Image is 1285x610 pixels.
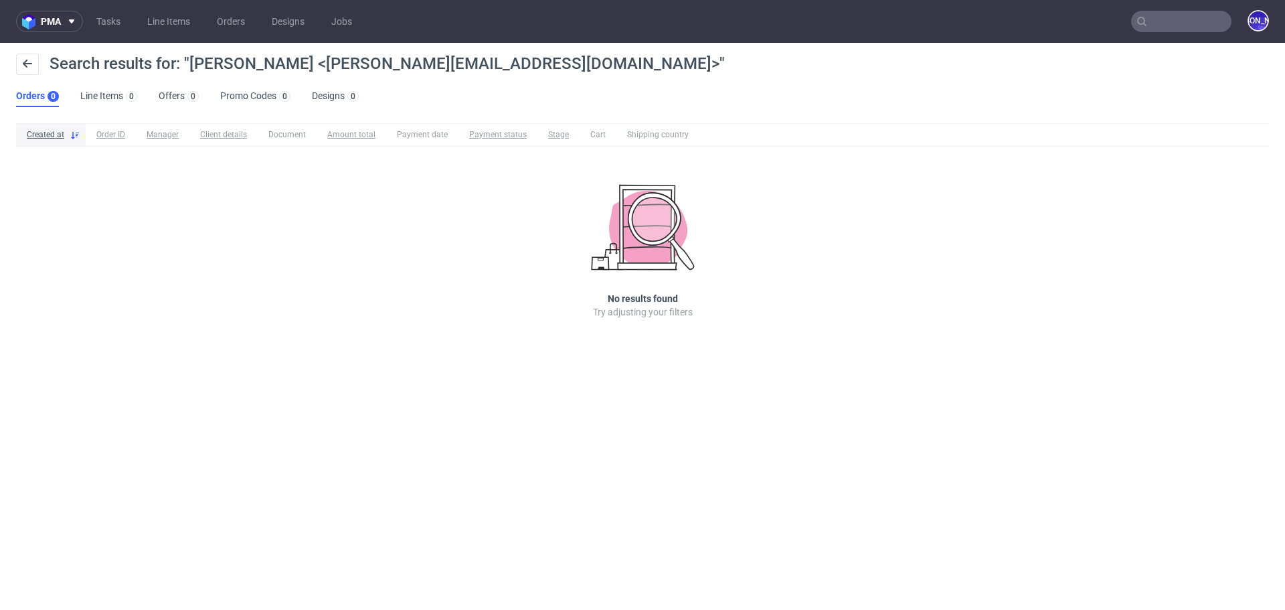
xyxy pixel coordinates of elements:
div: 0 [351,92,355,101]
a: Designs [264,11,313,32]
a: Promo Codes0 [220,86,290,107]
div: 0 [51,92,56,101]
img: logo [22,14,41,29]
span: Client details [200,129,247,141]
span: Amount total [327,129,375,141]
span: Payment status [469,129,527,141]
a: Line Items [139,11,198,32]
a: Line Items0 [80,86,137,107]
span: Shipping country [627,129,689,141]
span: Cart [590,129,606,141]
div: 0 [191,92,195,101]
span: Created at [27,129,64,141]
div: 0 [282,92,287,101]
button: pma [16,11,83,32]
span: Stage [548,129,569,141]
a: Offers0 [159,86,199,107]
span: pma [41,17,61,26]
div: 0 [129,92,134,101]
h3: No results found [608,292,678,305]
span: Document [268,129,306,141]
a: Jobs [323,11,360,32]
figcaption: [PERSON_NAME] [1249,11,1268,30]
span: Manager [147,129,179,141]
a: Orders [209,11,253,32]
a: Tasks [88,11,128,32]
p: Try adjusting your filters [593,305,693,319]
span: Order ID [96,129,125,141]
span: Payment date [397,129,448,141]
a: Orders0 [16,86,59,107]
a: Designs0 [312,86,359,107]
span: Search results for: "[PERSON_NAME] <[PERSON_NAME][EMAIL_ADDRESS][DOMAIN_NAME]>" [50,54,725,73]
